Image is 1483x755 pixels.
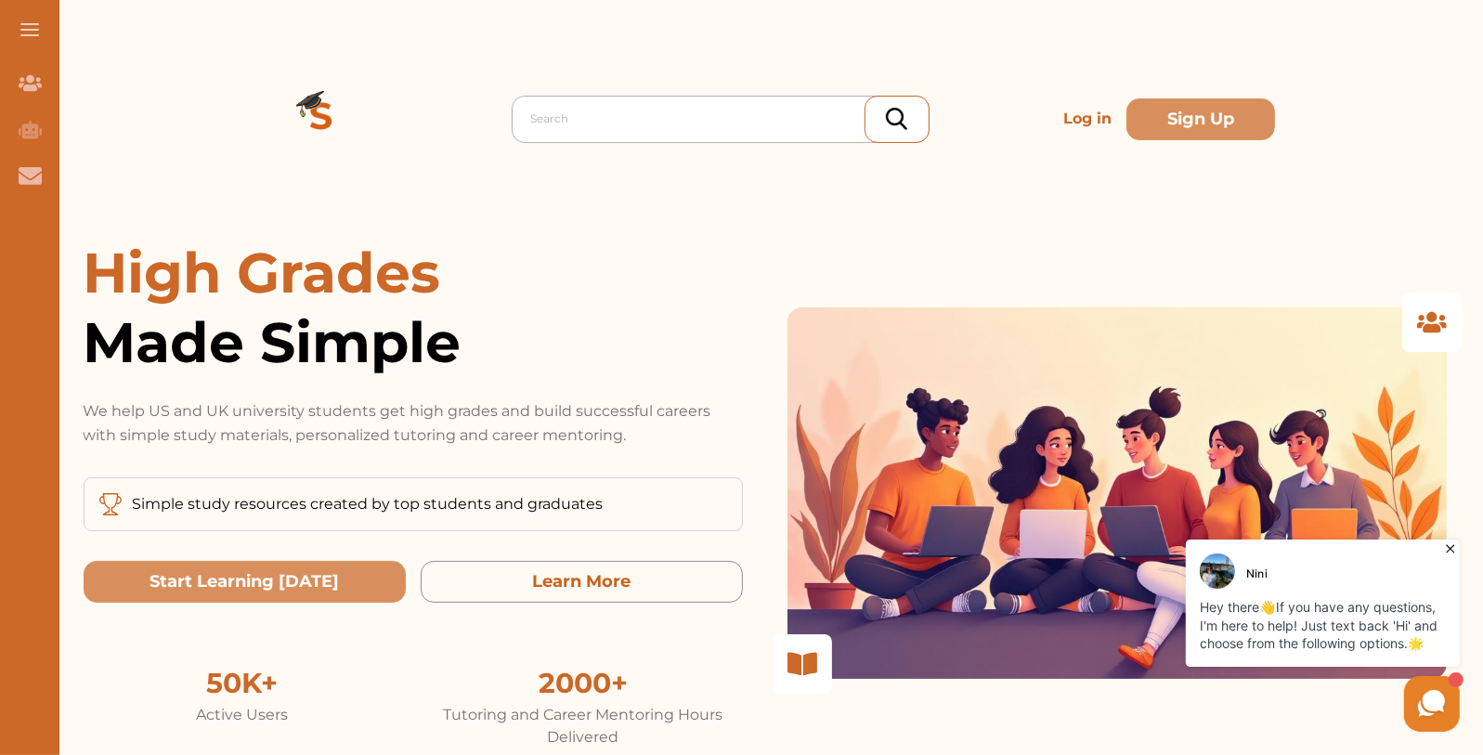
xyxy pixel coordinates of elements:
[1056,100,1119,137] p: Log in
[84,399,743,448] p: We help US and UK university students get high grades and build successful careers with simple st...
[84,704,402,726] div: Active Users
[424,704,743,748] div: Tutoring and Career Mentoring Hours Delivered
[84,239,441,306] span: High Grades
[254,52,388,186] img: Logo
[421,561,743,603] button: Learn More
[84,307,743,377] span: Made Simple
[84,662,402,704] div: 50K+
[424,662,743,704] div: 2000+
[84,561,406,603] button: Start Learning Today
[133,493,604,515] p: Simple study resources created by top students and graduates
[1037,535,1464,736] iframe: HelpCrunch
[886,108,907,130] img: search_icon
[1126,98,1275,140] button: Sign Up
